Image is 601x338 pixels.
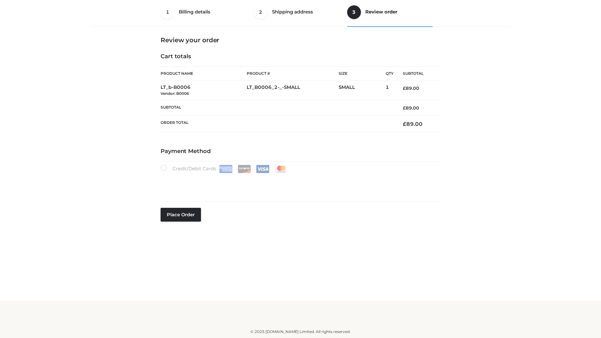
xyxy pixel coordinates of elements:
img: Visa [256,165,270,173]
th: Size [339,67,383,81]
th: Subtotal [393,67,440,81]
th: Qty [386,66,393,81]
button: Place order [161,208,201,222]
img: Discover [238,165,251,173]
span: £ [403,121,406,127]
h3: Review your order [161,36,440,44]
td: LT_b-B0006 [161,81,247,100]
img: Mastercard [275,165,288,173]
img: Amex [219,165,233,173]
td: 1 [386,81,393,100]
h4: Cart totals [161,53,440,60]
td: SMALL [339,81,386,100]
td: LT_B0006_2-_-SMALL [247,81,339,100]
iframe: Secure payment input frame [159,172,439,195]
th: Order Total [161,116,393,132]
th: Subtotal [161,100,393,115]
bdi: 89.00 [403,105,419,111]
span: £ [403,85,406,91]
div: © 2025 [DOMAIN_NAME] Limited. All rights reserved. [93,329,508,335]
label: Credit/Debit Cards [161,165,289,173]
th: Product # [247,66,339,81]
small: Vendor: B0006 [161,91,189,96]
bdi: 89.00 [403,85,419,91]
th: Product Name [161,66,247,81]
span: £ [403,105,406,111]
h4: Payment Method [161,148,440,155]
bdi: 89.00 [403,121,423,127]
